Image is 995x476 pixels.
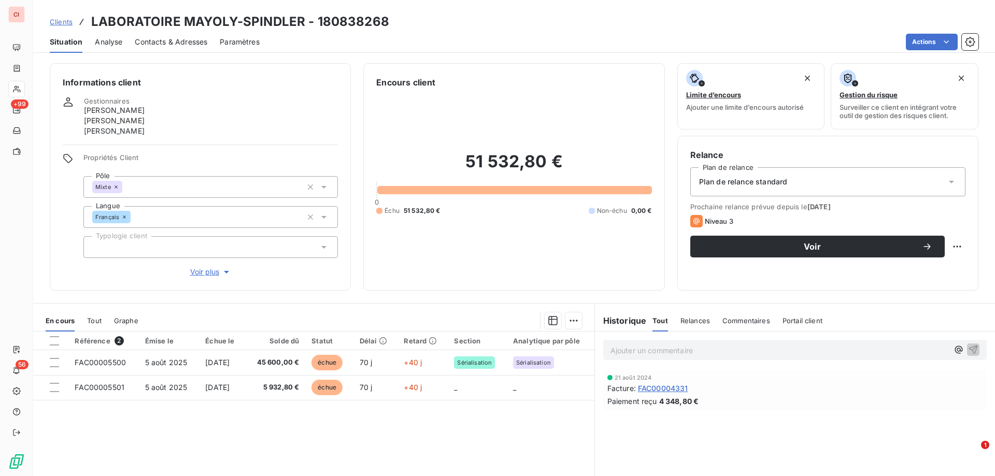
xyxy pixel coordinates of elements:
div: Section [454,337,501,345]
span: Tout [87,316,102,325]
input: Ajouter une valeur [131,212,139,222]
button: Gestion du risqueSurveiller ce client en intégrant votre outil de gestion des risques client. [831,63,978,129]
span: Gestion du risque [840,91,898,99]
h6: Encours client [376,76,435,89]
span: Sérialisation [516,359,551,366]
span: [DATE] [205,383,230,392]
span: [PERSON_NAME] [84,116,145,126]
span: Portail client [783,316,822,325]
span: 70 j [360,358,373,367]
span: 70 j [360,383,373,392]
div: Référence [75,336,132,345]
h6: Informations client [63,76,338,89]
input: Ajouter une valeur [122,182,131,192]
button: Voir plus [83,266,338,278]
span: Niveau 3 [705,217,733,225]
span: Gestionnaires [84,97,130,105]
span: Échu [385,206,400,215]
span: 1 [981,441,989,449]
span: Analyse [95,37,122,47]
span: Commentaires [722,316,770,325]
h3: LABORATOIRE MAYOLY-SPINDLER - 180838268 [91,12,389,31]
img: Logo LeanPay [8,453,25,470]
span: FAC00005500 [75,358,126,367]
span: 0 [375,198,379,206]
span: 2 [115,336,124,345]
span: Propriétés Client [83,153,338,168]
span: 51 532,80 € [404,206,440,215]
span: Clients [50,18,73,26]
span: Situation [50,37,82,47]
div: Émise le [145,337,193,345]
span: Facture : [607,383,636,394]
span: [PERSON_NAME] [84,105,145,116]
span: +99 [11,99,29,109]
span: [PERSON_NAME] [84,126,145,136]
iframe: Intercom live chat [960,441,985,466]
span: Paramètres [220,37,260,47]
h2: 51 532,80 € [376,151,651,182]
div: Statut [311,337,347,345]
span: En cours [46,316,75,325]
span: 5 août 2025 [145,358,188,367]
span: +40 j [404,383,422,392]
span: 5 932,80 € [251,382,300,393]
div: Échue le [205,337,238,345]
span: Limite d’encours [686,91,741,99]
h6: Relance [690,149,965,161]
div: Délai [360,337,392,345]
span: _ [513,383,516,392]
span: 45 600,00 € [251,357,300,368]
span: _ [454,383,457,392]
span: Voir plus [190,267,232,277]
span: Français [95,214,119,220]
span: Voir [703,242,922,251]
div: Retard [404,337,442,345]
span: 0,00 € [631,206,652,215]
div: Analytique par pôle [513,337,588,345]
span: Mixte [95,184,111,190]
h6: Historique [595,314,647,327]
span: 4 348,80 € [659,396,699,407]
div: CI [8,6,25,23]
span: 56 [16,360,29,369]
span: Tout [652,316,668,325]
span: Sérialisation [457,359,492,366]
span: 5 août 2025 [145,383,188,392]
span: Ajouter une limite d’encours autorisé [686,103,804,111]
span: Plan de relance standard [699,177,788,187]
span: Graphe [114,316,138,325]
button: Voir [690,236,945,257]
span: +40 j [404,358,422,367]
span: Contacts & Adresses [135,37,207,47]
span: Relances [680,316,710,325]
input: Ajouter une valeur [92,242,101,252]
span: [DATE] [807,203,831,211]
div: Solde dû [251,337,300,345]
span: FAC00005501 [75,383,124,392]
span: Prochaine relance prévue depuis le [690,203,965,211]
span: Non-échu [597,206,627,215]
button: Actions [906,34,958,50]
span: échue [311,355,343,370]
span: échue [311,380,343,395]
span: Surveiller ce client en intégrant votre outil de gestion des risques client. [840,103,970,120]
span: FAC00004331 [638,383,688,394]
span: [DATE] [205,358,230,367]
span: Paiement reçu [607,396,657,407]
a: Clients [50,17,73,27]
button: Limite d’encoursAjouter une limite d’encours autorisé [677,63,825,129]
span: 21 août 2024 [615,374,652,381]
